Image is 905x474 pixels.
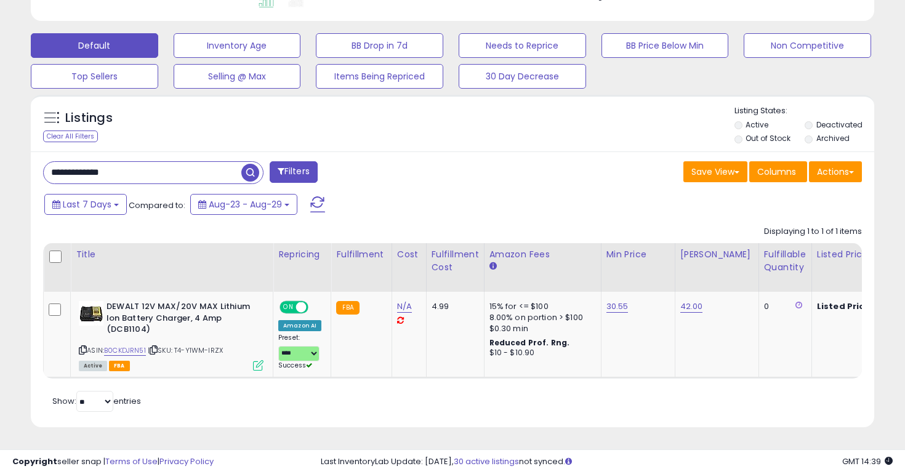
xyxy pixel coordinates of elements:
a: B0CKDJRN51 [104,345,146,356]
button: BB Price Below Min [601,33,729,58]
label: Archived [816,133,850,143]
span: Compared to: [129,199,185,211]
div: 8.00% on portion > $100 [489,312,592,323]
button: Last 7 Days [44,194,127,215]
b: Reduced Prof. Rng. [489,337,570,348]
span: Show: entries [52,395,141,407]
label: Out of Stock [746,133,790,143]
div: Cost [397,248,421,261]
button: Filters [270,161,318,183]
div: Fulfillment Cost [432,248,479,274]
span: FBA [109,361,130,371]
small: Amazon Fees. [489,261,497,272]
label: Active [746,119,768,130]
div: seller snap | | [12,456,214,468]
small: FBA [336,301,359,315]
div: Fulfillable Quantity [764,248,806,274]
span: All listings currently available for purchase on Amazon [79,361,107,371]
span: Last 7 Days [63,198,111,211]
div: [PERSON_NAME] [680,248,754,261]
a: Terms of Use [105,456,158,467]
span: 2025-09-6 14:39 GMT [842,456,893,467]
img: 410N2E-0hZL._SL40_.jpg [79,301,103,326]
button: 30 Day Decrease [459,64,586,89]
a: N/A [397,300,412,313]
span: Aug-23 - Aug-29 [209,198,282,211]
label: Deactivated [816,119,863,130]
span: ON [281,302,296,313]
b: Listed Price: [817,300,873,312]
button: Needs to Reprice [459,33,586,58]
a: 30 active listings [454,456,519,467]
a: Privacy Policy [159,456,214,467]
div: Amazon AI [278,320,321,331]
span: | SKU: T4-Y1WM-IRZX [148,345,223,355]
button: Aug-23 - Aug-29 [190,194,297,215]
button: Non Competitive [744,33,871,58]
button: Items Being Repriced [316,64,443,89]
button: Selling @ Max [174,64,301,89]
button: Actions [809,161,862,182]
button: Columns [749,161,807,182]
button: Default [31,33,158,58]
div: ASIN: [79,301,263,369]
button: BB Drop in 7d [316,33,443,58]
div: 0 [764,301,802,312]
b: DEWALT 12V MAX/20V MAX Lithium Ion Battery Charger, 4 Amp (DCB1104) [107,301,256,339]
div: Displaying 1 to 1 of 1 items [764,226,862,238]
p: Listing States: [734,105,875,117]
div: Amazon Fees [489,248,596,261]
div: 15% for <= $100 [489,301,592,312]
div: Preset: [278,334,321,370]
a: 30.55 [606,300,629,313]
h5: Listings [65,110,113,127]
a: 42.00 [680,300,703,313]
div: $10 - $10.90 [489,348,592,358]
button: Top Sellers [31,64,158,89]
button: Inventory Age [174,33,301,58]
button: Save View [683,161,747,182]
div: Last InventoryLab Update: [DATE], not synced. [321,456,893,468]
span: Success [278,361,312,370]
span: OFF [307,302,326,313]
div: 4.99 [432,301,475,312]
span: Columns [757,166,796,178]
strong: Copyright [12,456,57,467]
div: Min Price [606,248,670,261]
div: $0.30 min [489,323,592,334]
div: Fulfillment [336,248,386,261]
div: Repricing [278,248,326,261]
div: Title [76,248,268,261]
div: Clear All Filters [43,131,98,142]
